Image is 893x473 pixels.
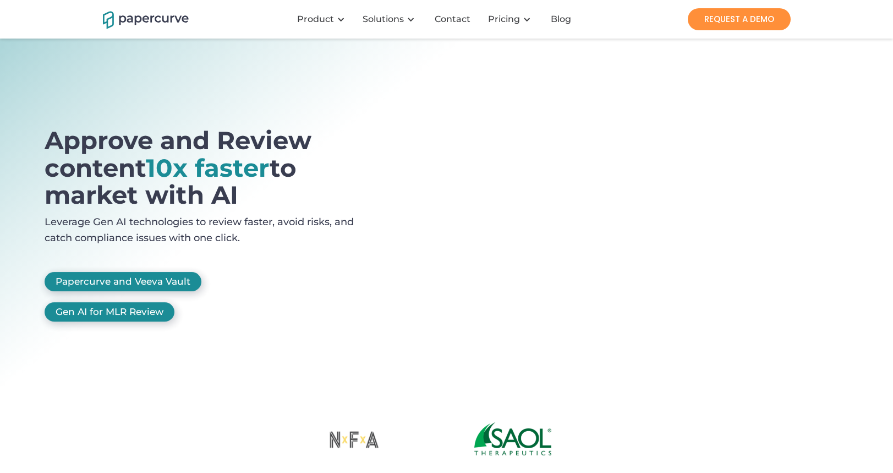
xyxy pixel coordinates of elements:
a: Papercurve and Veeva Vault [45,272,201,291]
div: Blog [551,14,571,25]
a: home [103,9,174,29]
a: REQUEST A DEMO [688,8,791,30]
div: Solutions [363,14,404,25]
div: Contact [435,14,470,25]
div: Pricing [481,3,542,36]
span: 10x faster [146,153,270,183]
a: open lightbox [45,127,359,272]
div: Solutions [356,3,426,36]
img: No Fixed Address Logo [323,421,385,457]
div: Product [291,3,356,36]
a: Pricing [488,14,520,25]
div: Product [297,14,334,25]
a: Contact [426,14,481,25]
p: Leverage Gen AI technologies to review faster, avoid risks, and catch compliance issues with one ... [45,214,359,252]
h1: Approve and Review content to market with AI [45,127,359,209]
img: Saol Therapeutics Logo [474,422,551,455]
a: Blog [542,14,582,25]
a: Gen AI for MLR Review [45,302,174,322]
